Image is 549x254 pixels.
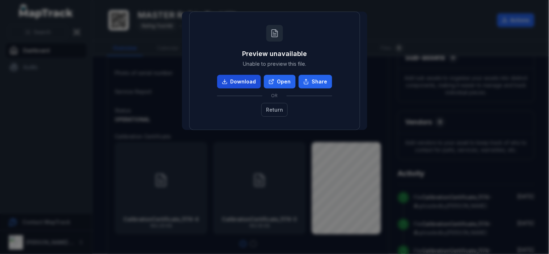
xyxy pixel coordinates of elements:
button: Share [299,75,332,89]
div: OR [217,89,332,103]
a: Download [217,75,261,89]
span: Unable to preview this file. [243,60,306,68]
a: Open [264,75,296,89]
button: Return [261,103,288,117]
h3: Preview unavailable [242,49,307,59]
